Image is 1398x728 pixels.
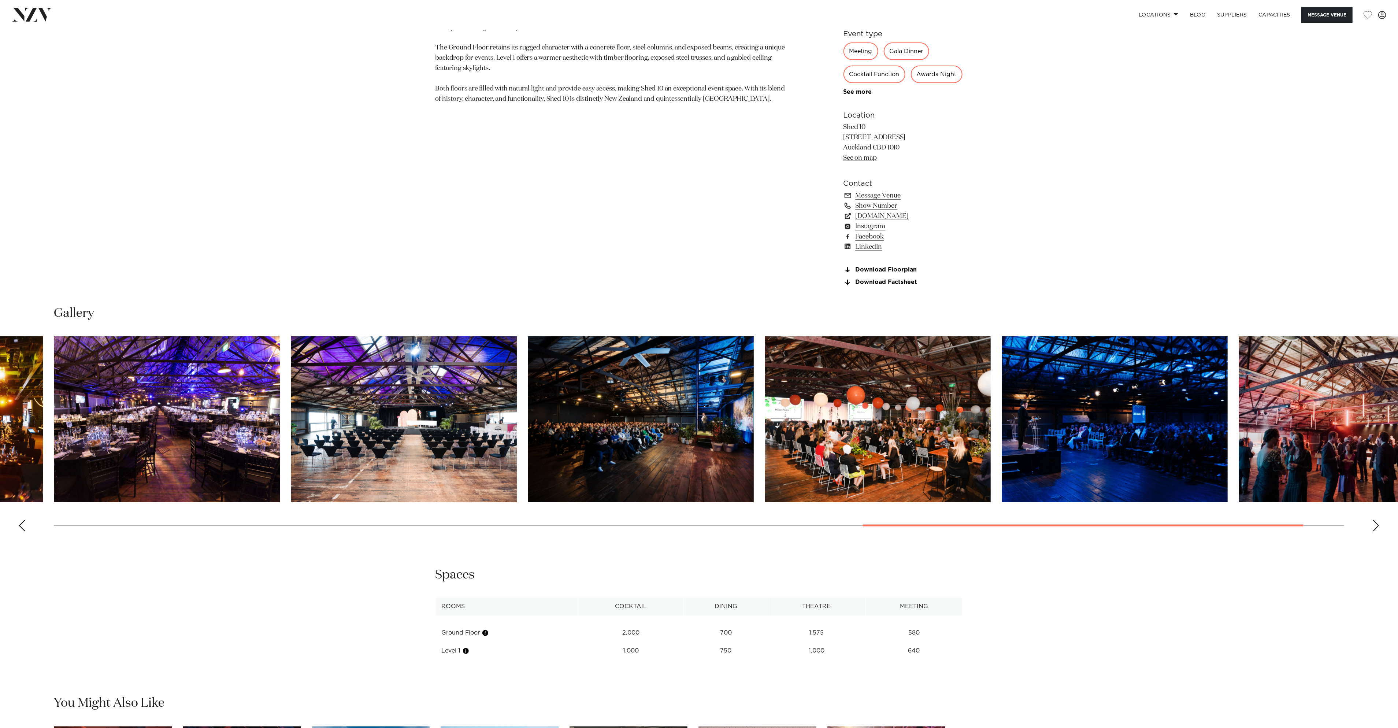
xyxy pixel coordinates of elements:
[843,201,963,211] a: Show Number
[684,624,768,642] td: 700
[435,598,578,616] th: Rooms
[435,567,475,583] h2: Spaces
[578,642,684,660] td: 1,000
[843,221,963,232] a: Instagram
[435,2,791,104] p: Built in [DATE], this heritage-listed Category [STREET_ADDRESS] is the last original building on ...
[684,598,768,616] th: Dining
[54,305,94,322] h2: Gallery
[843,242,963,252] a: LinkedIn
[1211,7,1253,23] a: SUPPLIERS
[843,155,877,161] a: See on map
[843,178,963,189] h6: Contact
[768,598,865,616] th: Theatre
[435,624,578,642] td: Ground Floor
[1253,7,1297,23] a: Capacities
[768,624,865,642] td: 1,575
[843,191,963,201] a: Message Venue
[865,642,963,660] td: 640
[684,642,768,660] td: 750
[884,43,929,60] div: Gala Dinner
[765,336,991,502] swiper-slide: 14 / 16
[843,66,905,83] div: Cocktail Function
[54,336,280,502] swiper-slide: 11 / 16
[843,232,963,242] a: Facebook
[1301,7,1353,23] button: Message Venue
[578,598,684,616] th: Cocktail
[1133,7,1184,23] a: Locations
[528,336,754,502] swiper-slide: 13 / 16
[843,211,963,221] a: [DOMAIN_NAME]
[843,267,963,273] a: Download Floorplan
[1184,7,1211,23] a: BLOG
[12,8,52,21] img: nzv-logo.png
[435,642,578,660] td: Level 1
[578,624,684,642] td: 2,000
[843,279,963,286] a: Download Factsheet
[843,43,878,60] div: Meeting
[865,598,963,616] th: Meeting
[843,122,963,163] p: Shed 10 [STREET_ADDRESS] Auckland CBD 1010
[911,66,963,83] div: Awards Night
[843,29,963,40] h6: Event type
[768,642,865,660] td: 1,000
[291,336,517,502] swiper-slide: 12 / 16
[865,624,963,642] td: 580
[843,110,963,121] h6: Location
[1002,336,1228,502] swiper-slide: 15 / 16
[54,695,164,712] h2: You Might Also Like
